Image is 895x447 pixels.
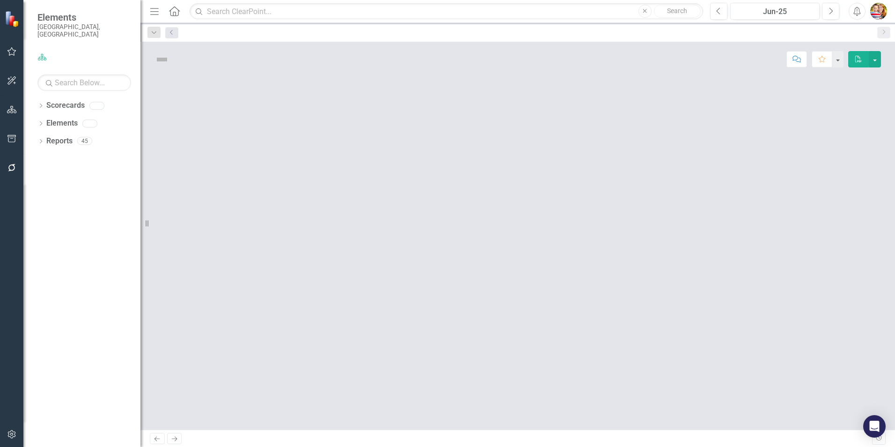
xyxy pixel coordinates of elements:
input: Search Below... [37,74,131,91]
div: Open Intercom Messenger [863,415,886,438]
span: Search [667,7,687,15]
a: Scorecards [46,100,85,111]
div: 45 [77,137,92,145]
div: Jun-25 [734,6,816,17]
small: [GEOGRAPHIC_DATA], [GEOGRAPHIC_DATA] [37,23,131,38]
button: Jun-25 [730,3,820,20]
a: Reports [46,136,73,147]
img: ClearPoint Strategy [5,11,21,27]
img: Shari Metcalfe [870,3,887,20]
a: Elements [46,118,78,129]
input: Search ClearPoint... [190,3,703,20]
button: Search [654,5,701,18]
span: Elements [37,12,131,23]
img: Not Defined [154,52,169,67]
